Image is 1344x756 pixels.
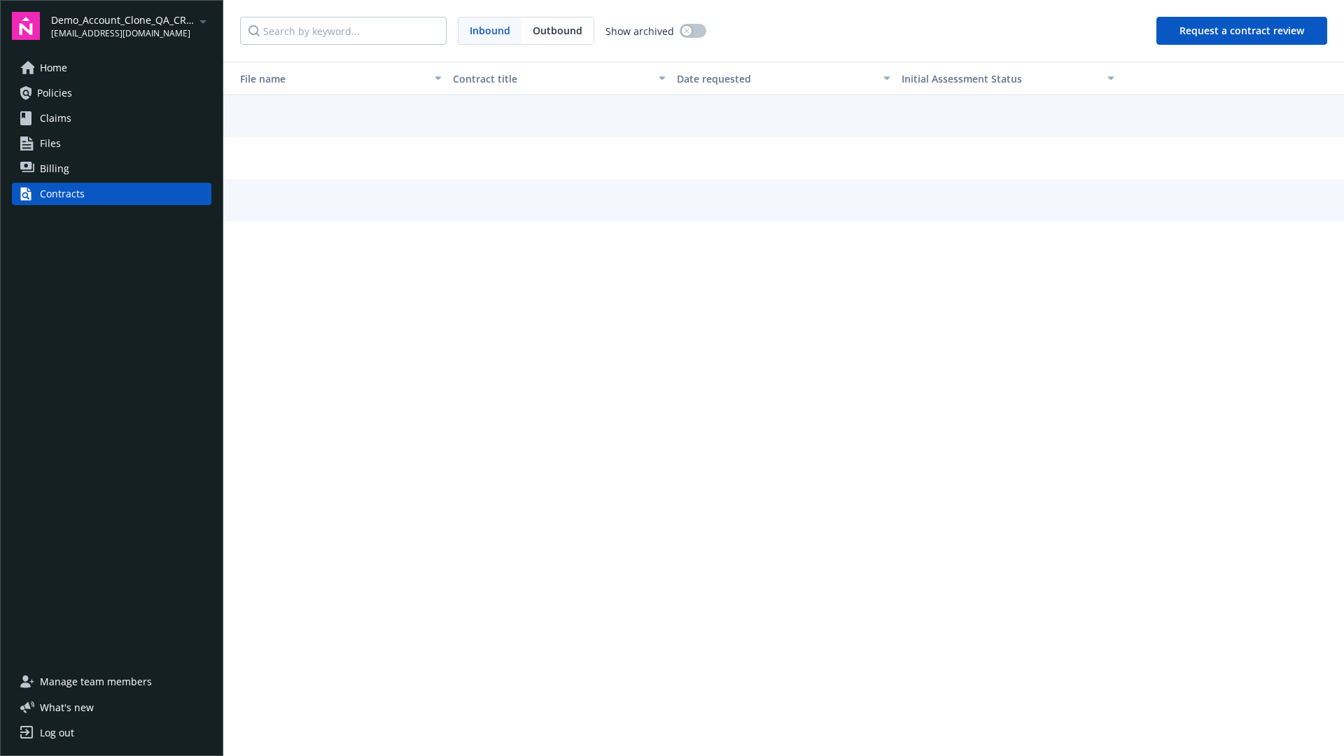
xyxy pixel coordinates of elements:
button: Demo_Account_Clone_QA_CR_Tests_Demo[EMAIL_ADDRESS][DOMAIN_NAME]arrowDropDown [51,12,211,40]
button: Contract title [447,62,671,95]
button: Request a contract review [1156,17,1327,45]
div: Toggle SortBy [229,71,426,86]
input: Search by keyword... [240,17,447,45]
span: Initial Assessment Status [902,72,1022,85]
a: Billing [12,157,211,180]
a: Manage team members [12,671,211,693]
span: [EMAIL_ADDRESS][DOMAIN_NAME] [51,27,195,40]
span: Home [40,57,67,79]
a: Home [12,57,211,79]
a: arrowDropDown [195,13,211,29]
a: Files [12,132,211,155]
a: Contracts [12,183,211,205]
div: Date requested [677,71,874,86]
span: Billing [40,157,69,180]
div: File name [229,71,426,86]
span: Outbound [533,23,582,38]
span: Claims [40,107,71,129]
div: Toggle SortBy [902,71,1099,86]
a: Policies [12,82,211,104]
span: Outbound [521,17,594,44]
div: Contracts [40,183,85,205]
span: Manage team members [40,671,152,693]
span: Show archived [605,24,674,38]
span: What ' s new [40,700,94,715]
button: Date requested [671,62,895,95]
button: What's new [12,700,116,715]
div: Log out [40,722,74,744]
div: Contract title [453,71,650,86]
img: navigator-logo.svg [12,12,40,40]
span: Demo_Account_Clone_QA_CR_Tests_Demo [51,13,195,27]
span: Inbound [470,23,510,38]
span: Inbound [458,17,521,44]
a: Claims [12,107,211,129]
span: Files [40,132,61,155]
span: Policies [37,82,72,104]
